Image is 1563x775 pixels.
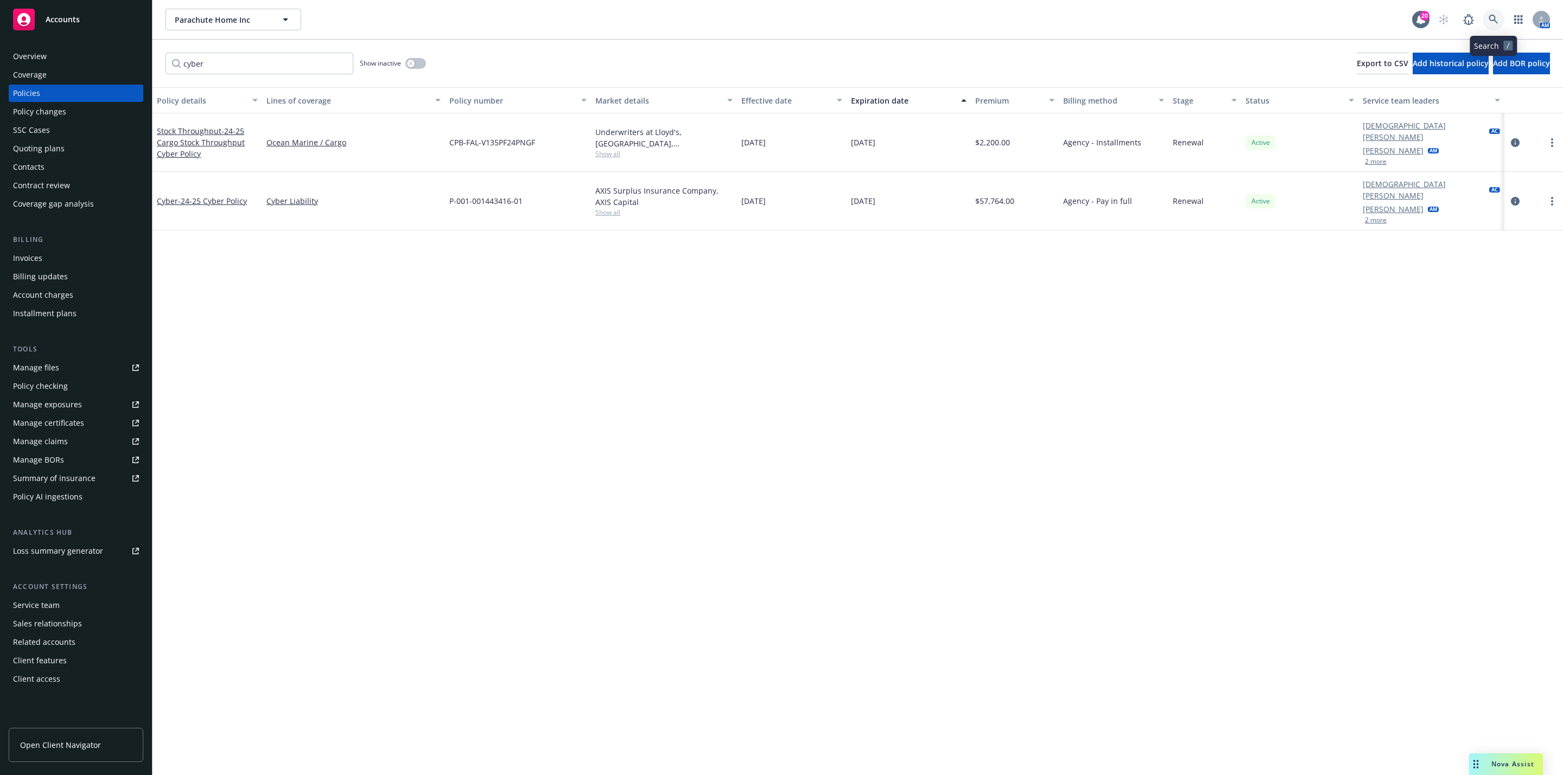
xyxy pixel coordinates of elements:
a: Contract review [9,177,143,194]
button: Stage [1168,87,1242,113]
span: Show all [595,149,733,158]
div: Policy changes [13,103,66,120]
a: Service team [9,597,143,614]
button: Policy number [445,87,591,113]
a: Manage certificates [9,414,143,432]
span: P-001-001443416-01 [449,195,523,207]
a: Switch app [1508,9,1529,30]
a: Accounts [9,4,143,35]
div: Sales relationships [13,615,82,632]
a: Manage claims [9,433,143,450]
a: Account charges [9,286,143,304]
div: Expiration date [851,95,955,106]
a: Quoting plans [9,140,143,157]
div: Contacts [13,158,45,176]
a: Cyber [157,196,247,206]
span: [DATE] [851,195,875,207]
span: Nova Assist [1491,759,1534,768]
span: [DATE] [851,137,875,148]
div: Effective date [741,95,830,106]
div: Manage exposures [13,396,82,413]
div: Coverage gap analysis [13,195,94,213]
div: SSC Cases [13,121,50,139]
button: Add BOR policy [1493,53,1550,74]
a: Manage BORs [9,451,143,469]
span: Renewal [1173,195,1204,207]
a: Invoices [9,249,143,267]
a: Installment plans [9,305,143,322]
a: Policies [9,85,143,102]
div: Account charges [13,286,73,304]
a: circleInformation [1509,136,1522,149]
button: Market details [591,87,737,113]
a: [DEMOGRAPHIC_DATA][PERSON_NAME] [1363,120,1485,143]
div: Service team [13,597,60,614]
div: Policy details [157,95,246,106]
a: Loss summary generator [9,542,143,560]
a: Start snowing [1433,9,1454,30]
button: Export to CSV [1357,53,1408,74]
div: Manage certificates [13,414,84,432]
div: Policy checking [13,377,68,395]
button: Status [1241,87,1358,113]
span: $2,200.00 [975,137,1010,148]
div: Quoting plans [13,140,65,157]
div: Coverage [13,66,47,84]
div: Overview [13,48,47,65]
div: Related accounts [13,633,75,651]
input: Filter by keyword... [166,53,353,74]
a: Cyber Liability [266,195,441,207]
a: Policy changes [9,103,143,120]
span: Accounts [46,15,80,24]
button: Add historical policy [1413,53,1489,74]
span: Add historical policy [1413,58,1489,68]
button: Expiration date [847,87,971,113]
span: Add BOR policy [1493,58,1550,68]
button: Premium [971,87,1059,113]
span: - 24-25 Cyber Policy [178,196,247,206]
span: $57,764.00 [975,195,1014,207]
a: Coverage [9,66,143,84]
a: Related accounts [9,633,143,651]
div: Account settings [9,581,143,592]
span: Agency - Pay in full [1063,195,1132,207]
button: Lines of coverage [262,87,445,113]
div: 20 [1420,11,1429,21]
a: more [1546,195,1559,208]
div: Loss summary generator [13,542,103,560]
div: Status [1246,95,1342,106]
button: Nova Assist [1469,753,1543,775]
div: Stage [1173,95,1225,106]
span: [DATE] [741,137,766,148]
button: 2 more [1365,217,1387,223]
div: Manage claims [13,433,68,450]
span: Renewal [1173,137,1204,148]
span: Show inactive [360,59,401,68]
a: Ocean Marine / Cargo [266,137,441,148]
a: Contacts [9,158,143,176]
div: Manage BORs [13,451,64,469]
div: Lines of coverage [266,95,429,106]
div: Service team leaders [1363,95,1488,106]
div: Billing [9,234,143,245]
div: Market details [595,95,721,106]
div: Policy number [449,95,575,106]
div: Premium [975,95,1043,106]
div: Contract review [13,177,70,194]
a: Client access [9,670,143,688]
a: more [1546,136,1559,149]
a: Report a Bug [1458,9,1479,30]
a: circleInformation [1509,195,1522,208]
a: Search [1483,9,1504,30]
a: Summary of insurance [9,470,143,487]
a: [DEMOGRAPHIC_DATA][PERSON_NAME] [1363,178,1485,201]
a: Manage exposures [9,396,143,413]
div: Tools [9,344,143,355]
a: Coverage gap analysis [9,195,143,213]
div: Installment plans [13,305,77,322]
span: Show all [595,208,733,217]
a: Policy AI ingestions [9,488,143,505]
a: [PERSON_NAME] [1363,203,1424,215]
a: Overview [9,48,143,65]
